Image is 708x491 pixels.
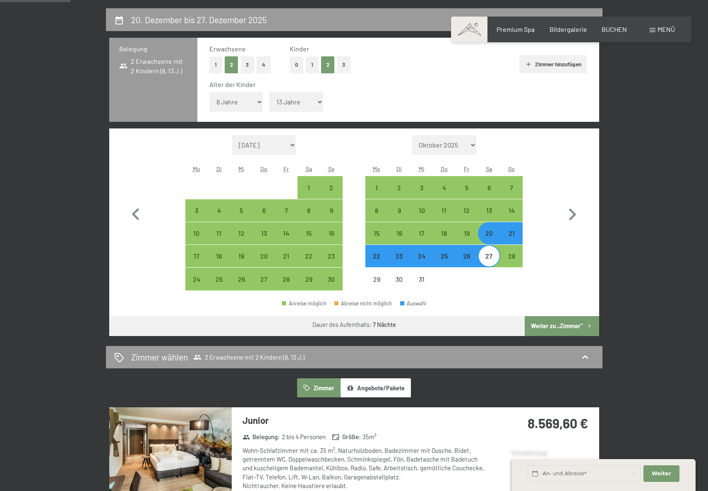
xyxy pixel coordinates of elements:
[419,165,425,172] abbr: Mittwoch
[500,245,523,267] div: Anreise möglich
[410,268,433,290] div: Wed Dec 31 2025
[209,207,229,228] div: 4
[441,165,448,172] abbr: Donnerstag
[479,230,499,251] div: 20
[500,222,523,244] div: Sun Dec 21 2025
[186,207,207,228] div: 3
[478,222,500,244] div: Anreise möglich
[298,176,320,198] div: Anreise möglich
[434,230,454,251] div: 18
[366,184,387,205] div: 1
[497,25,535,33] a: Premium Spa
[500,176,523,198] div: Sun Dec 07 2025
[253,268,275,290] div: Anreise möglich
[389,253,410,273] div: 23
[456,184,477,205] div: 5
[389,230,410,251] div: 16
[253,245,275,267] div: Anreise möglich
[283,165,289,172] abbr: Freitag
[185,245,208,267] div: Mon Nov 17 2025
[320,268,342,290] div: Sun Nov 30 2025
[365,222,388,244] div: Anreise möglich
[320,199,342,222] div: Sun Nov 09 2025
[365,199,388,222] div: Anreise möglich
[508,165,515,172] abbr: Sonntag
[411,207,432,228] div: 10
[456,230,477,251] div: 19
[455,176,478,198] div: Anreise möglich
[410,222,433,244] div: Wed Dec 17 2025
[276,253,297,273] div: 21
[298,268,320,290] div: Sat Nov 29 2025
[334,301,392,306] div: Abreise nicht möglich
[320,245,342,267] div: Anreise möglich
[186,276,207,297] div: 24
[193,165,200,172] abbr: Montag
[411,230,432,251] div: 17
[332,433,361,441] strong: Größe :
[433,176,455,198] div: Thu Dec 04 2025
[396,165,402,172] abbr: Dienstag
[410,176,433,198] div: Anreise möglich
[388,176,410,198] div: Anreise möglich
[257,56,271,73] button: 4
[208,245,230,267] div: Anreise möglich
[560,135,584,291] button: Nächster Monat
[388,245,410,267] div: Anreise möglich
[298,268,320,290] div: Anreise möglich
[276,230,297,251] div: 14
[500,199,523,222] div: Sun Dec 14 2025
[298,176,320,198] div: Sat Nov 01 2025
[208,268,230,290] div: Tue Nov 25 2025
[321,56,335,73] button: 2
[478,245,500,267] div: Sat Dec 27 2025
[501,253,522,273] div: 28
[478,222,500,244] div: Sat Dec 20 2025
[275,222,298,244] div: Anreise möglich
[231,253,252,273] div: 19
[389,207,410,228] div: 9
[306,56,319,73] button: 1
[365,199,388,222] div: Mon Dec 08 2025
[253,199,275,222] div: Anreise möglich
[320,268,342,290] div: Anreise möglich
[320,245,342,267] div: Sun Nov 23 2025
[373,165,380,172] abbr: Montag
[320,199,342,222] div: Anreise möglich
[242,433,280,441] strong: Belegung :
[290,45,309,53] span: Kinder
[131,15,267,25] h2: 20. Dezember bis 27. Dezember 2025
[275,245,298,267] div: Anreise möglich
[456,207,477,228] div: 12
[500,199,523,222] div: Anreise möglich
[298,199,320,222] div: Anreise möglich
[410,222,433,244] div: Anreise möglich
[225,56,238,73] button: 2
[209,253,229,273] div: 18
[298,222,320,244] div: Sat Nov 15 2025
[652,470,671,477] span: Weiter
[208,199,230,222] div: Tue Nov 04 2025
[124,135,148,291] button: Vorheriger Monat
[193,353,305,361] span: 2 Erwachsene mit 2 Kindern (8, 13 J.)
[254,230,274,251] div: 13
[275,199,298,222] div: Fri Nov 07 2025
[298,222,320,244] div: Anreise möglich
[365,176,388,198] div: Mon Dec 01 2025
[479,207,499,228] div: 13
[298,207,319,228] div: 8
[365,222,388,244] div: Mon Dec 15 2025
[119,57,187,75] span: 2 Erwachsene mit 2 Kindern (8, 13 J.)
[455,199,478,222] div: Fri Dec 12 2025
[276,207,297,228] div: 7
[511,450,547,456] span: Schnellanfrage
[433,222,455,244] div: Anreise möglich
[501,207,522,228] div: 14
[241,56,254,73] button: 3
[230,199,252,222] div: Anreise möglich
[275,199,298,222] div: Anreise möglich
[478,176,500,198] div: Sat Dec 06 2025
[501,184,522,205] div: 7
[365,268,388,290] div: Mon Dec 29 2025
[231,276,252,297] div: 26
